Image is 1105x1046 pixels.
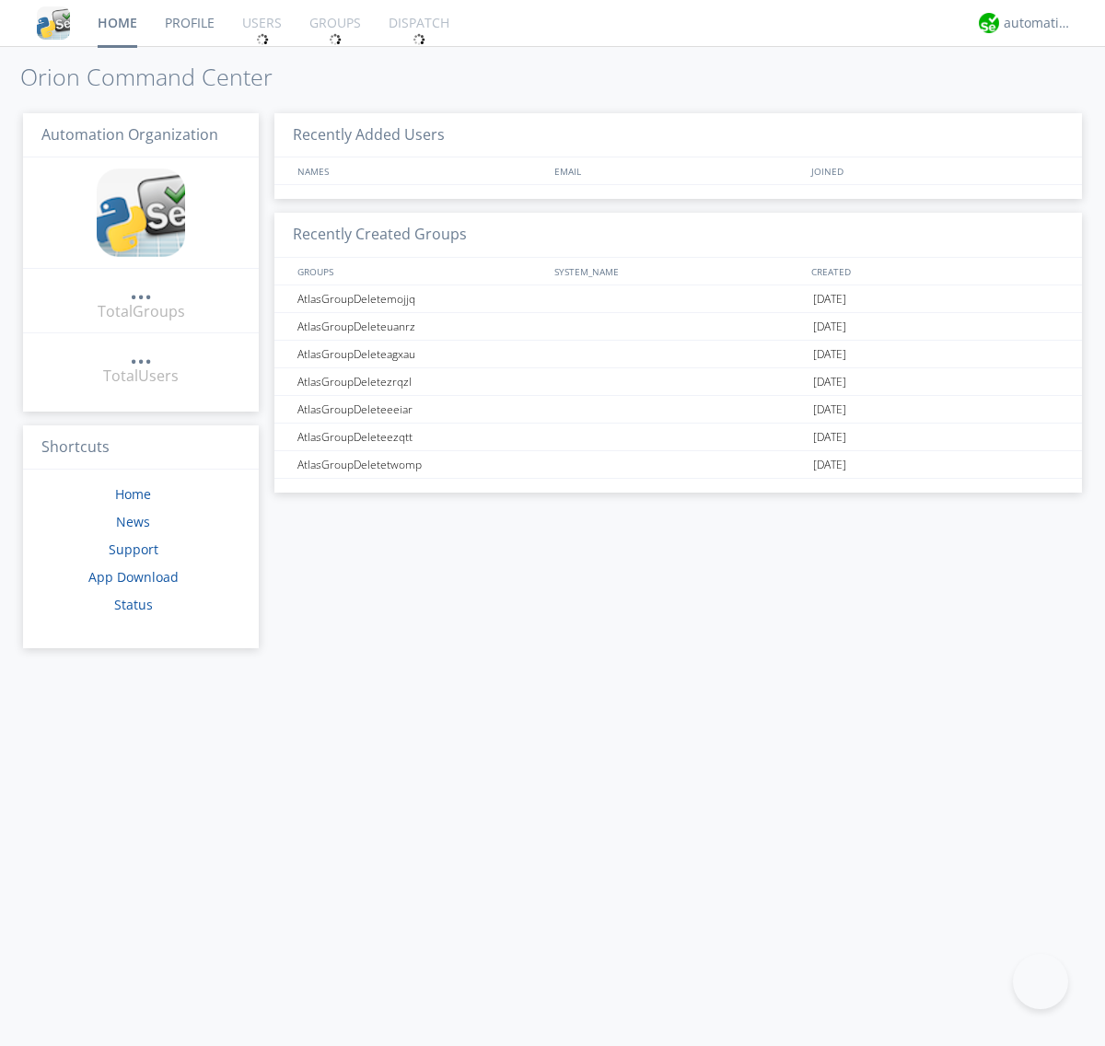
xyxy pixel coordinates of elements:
div: NAMES [293,157,545,184]
img: d2d01cd9b4174d08988066c6d424eccd [979,13,999,33]
h3: Recently Added Users [274,113,1082,158]
a: Support [109,540,158,558]
h3: Shortcuts [23,425,259,471]
a: AtlasGroupDeletemojjq[DATE] [274,285,1082,313]
div: Total Users [103,366,179,387]
div: AtlasGroupDeleteeeiar [293,396,548,423]
div: ... [130,344,152,363]
div: CREATED [807,258,1064,285]
a: AtlasGroupDeleteezqtt[DATE] [274,424,1082,451]
div: automation+atlas [1004,14,1073,32]
a: AtlasGroupDeleteagxau[DATE] [274,341,1082,368]
div: AtlasGroupDeleteezqtt [293,424,548,450]
div: AtlasGroupDeleteuanrz [293,313,548,340]
iframe: Toggle Customer Support [1013,954,1068,1009]
span: [DATE] [813,341,846,368]
div: AtlasGroupDeletetwomp [293,451,548,478]
div: AtlasGroupDeletezrqzl [293,368,548,395]
img: spin.svg [256,33,269,46]
a: AtlasGroupDeleteuanrz[DATE] [274,313,1082,341]
a: AtlasGroupDeleteeeiar[DATE] [274,396,1082,424]
h3: Recently Created Groups [274,213,1082,258]
span: [DATE] [813,368,846,396]
a: Home [115,485,151,503]
div: ... [130,280,152,298]
span: [DATE] [813,451,846,479]
div: AtlasGroupDeleteagxau [293,341,548,367]
a: News [116,513,150,530]
span: [DATE] [813,424,846,451]
span: [DATE] [813,285,846,313]
img: spin.svg [329,33,342,46]
div: SYSTEM_NAME [550,258,807,285]
a: ... [130,344,152,366]
img: cddb5a64eb264b2086981ab96f4c1ba7 [37,6,70,40]
span: [DATE] [813,396,846,424]
div: JOINED [807,157,1064,184]
div: Total Groups [98,301,185,322]
img: spin.svg [413,33,425,46]
div: GROUPS [293,258,545,285]
a: App Download [88,568,179,586]
span: [DATE] [813,313,846,341]
div: EMAIL [550,157,807,184]
a: Status [114,596,153,613]
a: ... [130,280,152,301]
a: AtlasGroupDeletetwomp[DATE] [274,451,1082,479]
div: AtlasGroupDeletemojjq [293,285,548,312]
a: AtlasGroupDeletezrqzl[DATE] [274,368,1082,396]
span: Automation Organization [41,124,218,145]
img: cddb5a64eb264b2086981ab96f4c1ba7 [97,169,185,257]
